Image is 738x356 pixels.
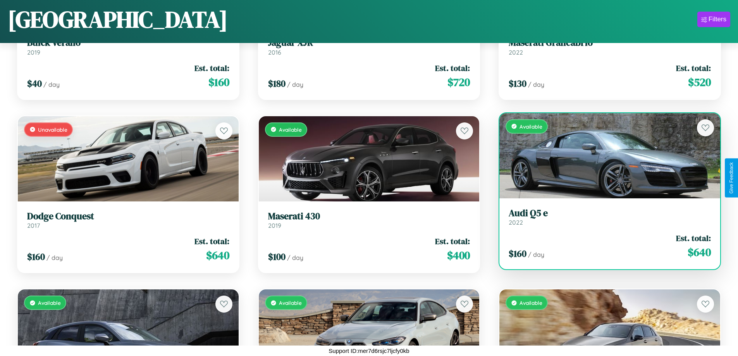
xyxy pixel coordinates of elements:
[709,15,726,23] div: Filters
[27,211,229,230] a: Dodge Conquest2017
[287,81,303,88] span: / day
[447,74,470,90] span: $ 720
[43,81,60,88] span: / day
[46,254,63,261] span: / day
[27,222,40,229] span: 2017
[676,62,711,74] span: Est. total:
[194,62,229,74] span: Est. total:
[509,208,711,227] a: Audi Q5 e2022
[279,299,302,306] span: Available
[528,81,544,88] span: / day
[27,211,229,222] h3: Dodge Conquest
[206,248,229,263] span: $ 640
[688,244,711,260] span: $ 640
[279,126,302,133] span: Available
[447,248,470,263] span: $ 400
[268,211,470,230] a: Maserati 4302019
[676,232,711,244] span: Est. total:
[287,254,303,261] span: / day
[435,62,470,74] span: Est. total:
[268,77,286,90] span: $ 180
[729,162,734,194] div: Give Feedback
[520,299,542,306] span: Available
[329,346,409,356] p: Support ID: mer7d6rsjc7ljcfy0kb
[208,74,229,90] span: $ 160
[268,222,281,229] span: 2019
[27,77,42,90] span: $ 40
[27,48,40,56] span: 2019
[688,74,711,90] span: $ 520
[38,299,61,306] span: Available
[435,236,470,247] span: Est. total:
[194,236,229,247] span: Est. total:
[509,247,526,260] span: $ 160
[38,126,67,133] span: Unavailable
[268,37,470,56] a: Jaguar XJR2016
[509,48,523,56] span: 2022
[8,3,228,35] h1: [GEOGRAPHIC_DATA]
[520,123,542,130] span: Available
[509,37,711,56] a: Maserati Grancabrio2022
[697,12,730,27] button: Filters
[27,250,45,263] span: $ 160
[268,211,470,222] h3: Maserati 430
[509,218,523,226] span: 2022
[268,48,281,56] span: 2016
[27,37,229,56] a: Buick Verano2019
[528,251,544,258] span: / day
[268,37,470,48] h3: Jaguar XJR
[509,77,526,90] span: $ 130
[268,250,286,263] span: $ 100
[509,37,711,48] h3: Maserati Grancabrio
[509,208,711,219] h3: Audi Q5 e
[27,37,229,48] h3: Buick Verano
